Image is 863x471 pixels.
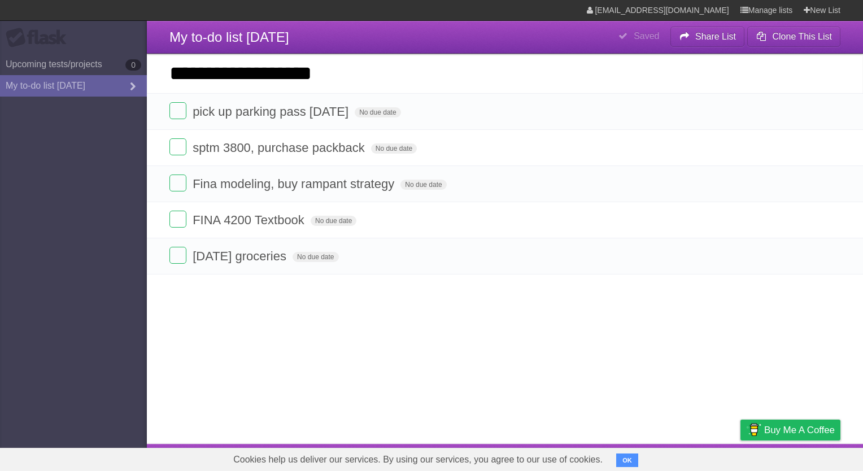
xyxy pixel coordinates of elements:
a: Developers [627,447,673,468]
a: About [590,447,614,468]
label: Done [169,211,186,228]
span: sptm 3800, purchase packback [193,141,368,155]
span: [DATE] groceries [193,249,289,263]
span: No due date [311,216,356,226]
span: No due date [355,107,400,117]
button: OK [616,453,638,467]
span: FINA 4200 Textbook [193,213,307,227]
button: Share List [670,27,745,47]
div: Flask [6,28,73,48]
b: 0 [125,59,141,71]
span: No due date [371,143,417,154]
span: No due date [400,180,446,190]
span: My to-do list [DATE] [169,29,289,45]
a: Buy me a coffee [740,420,840,441]
label: Done [169,138,186,155]
span: Buy me a coffee [764,420,835,440]
span: No due date [293,252,338,262]
img: Buy me a coffee [746,420,761,439]
span: Fina modeling, buy rampant strategy [193,177,397,191]
a: Terms [687,447,712,468]
b: Saved [634,31,659,41]
a: Privacy [726,447,755,468]
a: Suggest a feature [769,447,840,468]
span: Cookies help us deliver our services. By using our services, you agree to our use of cookies. [222,448,614,471]
label: Done [169,247,186,264]
label: Done [169,102,186,119]
label: Done [169,175,186,191]
b: Clone This List [772,32,832,41]
b: Share List [695,32,736,41]
button: Clone This List [747,27,840,47]
span: pick up parking pass [DATE] [193,104,351,119]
